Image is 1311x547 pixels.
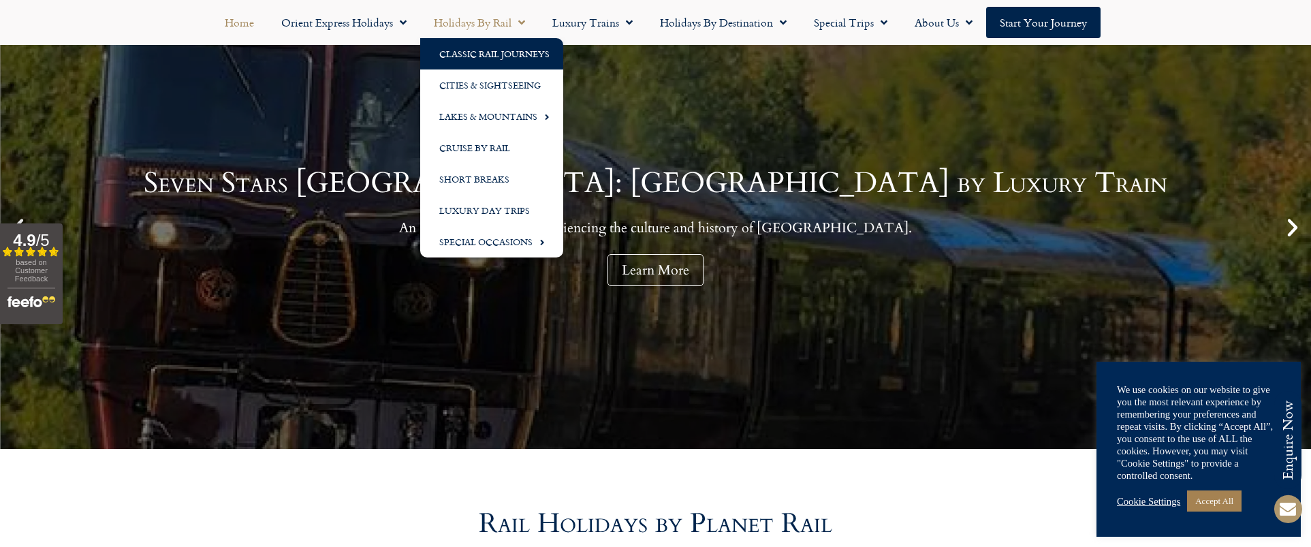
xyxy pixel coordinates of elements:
ul: Holidays by Rail [420,38,563,257]
a: Learn More [607,254,704,286]
a: Holidays by Destination [646,7,800,38]
a: Holidays by Rail [420,7,539,38]
h1: Seven Stars [GEOGRAPHIC_DATA]: [GEOGRAPHIC_DATA] by Luxury Train [144,169,1167,198]
p: An incredible journey, experiencing the culture and history of [GEOGRAPHIC_DATA]. [144,219,1167,236]
a: Accept All [1187,490,1242,512]
a: Luxury Trains [539,7,646,38]
a: Special Occasions [420,226,563,257]
nav: Menu [7,7,1304,38]
h2: Rail Holidays by Planet Rail [268,510,1044,537]
a: Orient Express Holidays [268,7,420,38]
a: About Us [901,7,986,38]
a: Short Breaks [420,163,563,195]
a: Cities & Sightseeing [420,69,563,101]
a: Lakes & Mountains [420,101,563,132]
a: Special Trips [800,7,901,38]
a: Cruise by Rail [420,132,563,163]
a: Luxury Day Trips [420,195,563,226]
a: Home [211,7,268,38]
div: We use cookies on our website to give you the most relevant experience by remembering your prefer... [1117,384,1280,482]
a: Classic Rail Journeys [420,38,563,69]
a: Start your Journey [986,7,1101,38]
div: Next slide [1281,216,1304,239]
div: Previous slide [7,216,30,239]
a: Cookie Settings [1117,495,1180,507]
